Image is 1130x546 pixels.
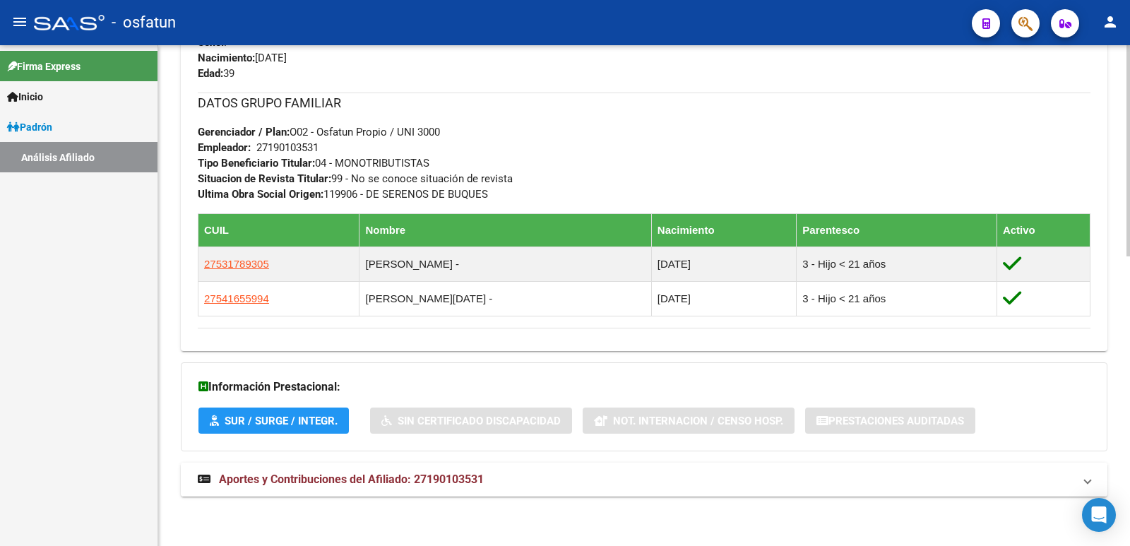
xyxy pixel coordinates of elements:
[198,141,251,154] strong: Empleador:
[797,281,997,316] td: 3 - Hijo < 21 años
[198,36,230,49] span: F
[583,408,795,434] button: Not. Internacion / Censo Hosp.
[112,7,176,38] span: - osfatun
[198,93,1090,113] h3: DATOS GRUPO FAMILIAR
[651,247,797,281] td: [DATE]
[359,281,651,316] td: [PERSON_NAME][DATE] -
[828,415,964,427] span: Prestaciones Auditadas
[11,13,28,30] mat-icon: menu
[651,281,797,316] td: [DATE]
[256,140,319,155] div: 27190103531
[1082,498,1116,532] div: Open Intercom Messenger
[198,67,223,80] strong: Edad:
[7,89,43,105] span: Inicio
[359,247,651,281] td: [PERSON_NAME] -
[797,213,997,247] th: Parentesco
[198,213,359,247] th: CUIL
[181,463,1107,497] mat-expansion-panel-header: Aportes y Contribuciones del Afiliado: 27190103531
[370,408,572,434] button: Sin Certificado Discapacidad
[219,473,484,486] span: Aportes y Contribuciones del Afiliado: 27190103531
[359,213,651,247] th: Nombre
[198,408,349,434] button: SUR / SURGE / INTEGR.
[198,172,331,185] strong: Situacion de Revista Titular:
[198,52,287,64] span: [DATE]
[1102,13,1119,30] mat-icon: person
[198,67,234,80] span: 39
[198,377,1090,397] h3: Información Prestacional:
[204,258,269,270] span: 27531789305
[198,188,323,201] strong: Ultima Obra Social Origen:
[198,188,488,201] span: 119906 - DE SERENOS DE BUQUES
[198,126,440,138] span: O02 - Osfatun Propio / UNI 3000
[204,292,269,304] span: 27541655994
[7,119,52,135] span: Padrón
[613,415,783,427] span: Not. Internacion / Censo Hosp.
[198,36,224,49] strong: Sexo:
[805,408,975,434] button: Prestaciones Auditadas
[651,213,797,247] th: Nacimiento
[225,415,338,427] span: SUR / SURGE / INTEGR.
[198,157,315,170] strong: Tipo Beneficiario Titular:
[797,247,997,281] td: 3 - Hijo < 21 años
[398,415,561,427] span: Sin Certificado Discapacidad
[198,157,429,170] span: 04 - MONOTRIBUTISTAS
[997,213,1090,247] th: Activo
[198,52,255,64] strong: Nacimiento:
[7,59,81,74] span: Firma Express
[198,172,513,185] span: 99 - No se conoce situación de revista
[198,126,290,138] strong: Gerenciador / Plan:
